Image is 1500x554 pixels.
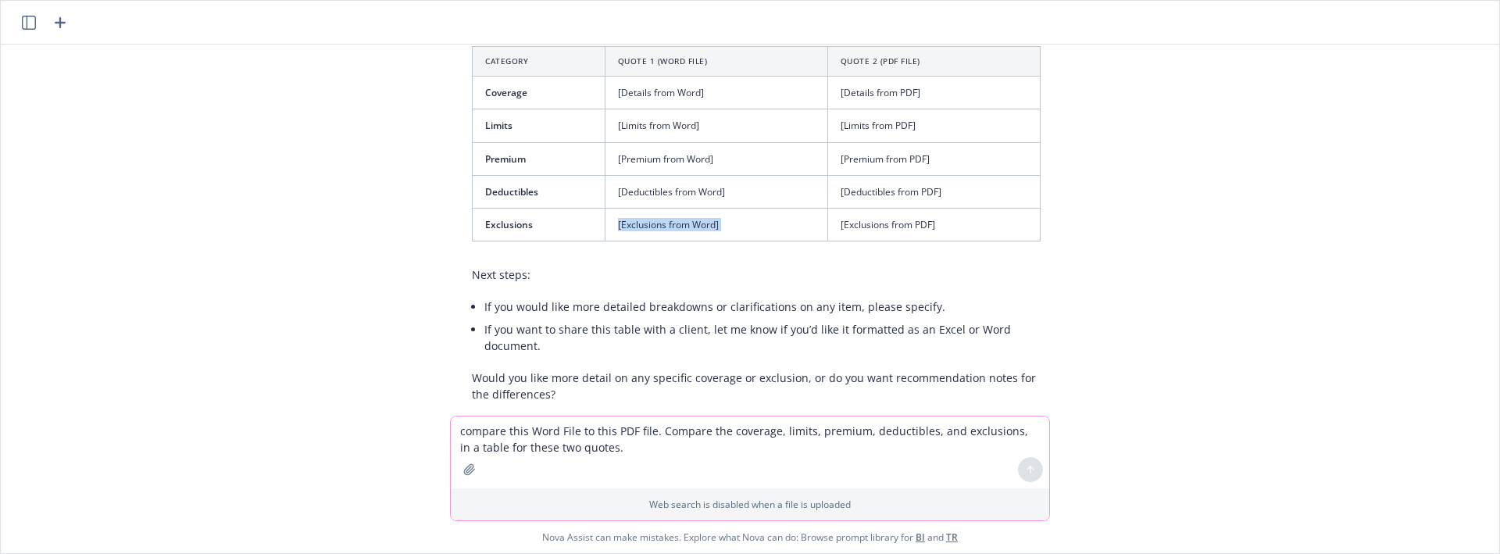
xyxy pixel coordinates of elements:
[916,531,925,544] a: BI
[472,370,1041,402] p: Would you like more detail on any specific coverage or exclusion, or do you want recommendation n...
[605,47,827,77] th: Quote 1 (Word File)
[827,175,1040,208] td: [Deductibles from PDF]
[485,152,526,166] span: Premium
[472,266,1041,283] p: Next steps:
[605,77,827,109] td: [Details from Word]
[605,175,827,208] td: [Deductibles from Word]
[460,498,1040,511] p: Web search is disabled when a file is uploaded
[827,208,1040,241] td: [Exclusions from PDF]
[827,77,1040,109] td: [Details from PDF]
[542,521,958,553] span: Nova Assist can make mistakes. Explore what Nova can do: Browse prompt library for and
[827,142,1040,175] td: [Premium from PDF]
[484,318,1041,357] li: If you want to share this table with a client, let me know if you’d like it formatted as an Excel...
[605,109,827,142] td: [Limits from Word]
[473,47,605,77] th: Category
[484,295,1041,318] li: If you would like more detailed breakdowns or clarifications on any item, please specify.
[485,86,527,99] span: Coverage
[485,218,533,231] span: Exclusions
[485,119,512,132] span: Limits
[605,142,827,175] td: [Premium from Word]
[605,208,827,241] td: [Exclusions from Word]
[827,109,1040,142] td: [Limits from PDF]
[485,185,538,198] span: Deductibles
[946,531,958,544] a: TR
[827,47,1040,77] th: Quote 2 (PDF File)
